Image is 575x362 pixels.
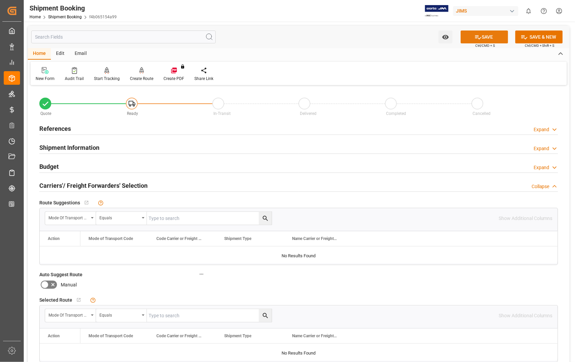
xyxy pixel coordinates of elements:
span: Mode of Transport Code [89,334,133,338]
div: Equals [99,310,139,318]
div: Start Tracking [94,76,120,82]
div: Audit Trail [65,76,84,82]
span: Shipment Type [224,334,251,338]
span: Ready [127,111,138,116]
button: open menu [96,212,147,225]
span: Completed [386,111,406,116]
div: Create Route [130,76,153,82]
div: Expand [534,164,550,171]
span: Delivered [300,111,317,116]
button: search button [259,309,272,322]
span: Manual [61,281,77,288]
a: Shipment Booking [48,15,82,19]
span: Shipment Type [224,236,251,241]
span: Auto Suggest Route [39,271,82,278]
span: Code Carrier or Freight Forwarder [156,236,202,241]
input: Type to search [147,309,272,322]
span: Mode of Transport Code [89,236,133,241]
span: Name Carrier or Freight Forwarder [292,236,338,241]
button: Help Center [536,3,552,19]
input: Type to search [147,212,272,225]
span: Name Carrier or Freight Forwarder [292,334,338,338]
h2: Shipment Information [39,143,99,152]
button: open menu [439,31,453,43]
button: Auto Suggest Route [197,270,206,279]
button: JIMS [453,4,521,17]
span: Ctrl/CMD + Shift + S [525,43,555,48]
div: Action [48,236,60,241]
button: SAVE [461,31,508,43]
div: Expand [534,126,550,133]
div: Mode of Transport Code [49,213,89,221]
span: In-Transit [213,111,231,116]
span: Selected Route [39,297,72,304]
div: Collapse [532,183,550,190]
h2: Budget [39,162,59,171]
div: Email [70,48,92,60]
h2: Carriers'/ Freight Forwarders' Selection [39,181,148,190]
span: Cancelled [473,111,491,116]
div: Action [48,334,60,338]
span: Code Carrier or Freight Forwarder [156,334,202,338]
button: open menu [96,309,147,322]
div: Edit [51,48,70,60]
input: Search Fields [31,31,216,43]
div: JIMS [453,6,518,16]
div: Mode of Transport Code [49,310,89,318]
div: Shipment Booking [30,3,117,13]
h2: References [39,124,71,133]
button: SAVE & NEW [515,31,563,43]
div: Home [28,48,51,60]
img: Exertis%20JAM%20-%20Email%20Logo.jpg_1722504956.jpg [425,5,448,17]
div: New Form [36,76,55,82]
span: Route Suggestions [39,199,80,206]
button: open menu [45,309,96,322]
span: Ctrl/CMD + S [475,43,495,48]
button: show 0 new notifications [521,3,536,19]
div: Expand [534,145,550,152]
div: Equals [99,213,139,221]
a: Home [30,15,41,19]
button: search button [259,212,272,225]
span: Quote [41,111,52,116]
div: Share Link [194,76,213,82]
button: open menu [45,212,96,225]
